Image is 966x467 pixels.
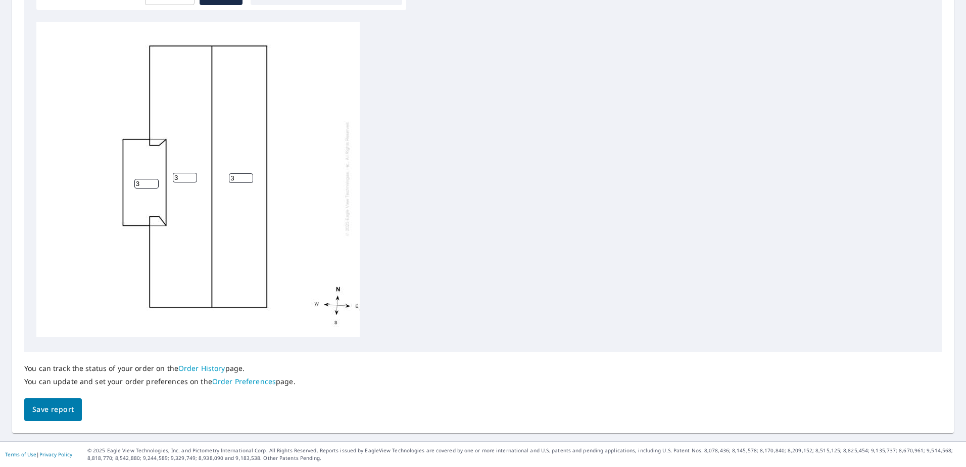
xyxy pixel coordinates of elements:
p: | [5,451,72,457]
a: Order Preferences [212,377,276,386]
p: You can update and set your order preferences on the page. [24,377,296,386]
p: You can track the status of your order on the page. [24,364,296,373]
p: © 2025 Eagle View Technologies, Inc. and Pictometry International Corp. All Rights Reserved. Repo... [87,447,961,462]
button: Save report [24,398,82,421]
span: Save report [32,403,74,416]
a: Privacy Policy [39,451,72,458]
a: Order History [178,363,225,373]
a: Terms of Use [5,451,36,458]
